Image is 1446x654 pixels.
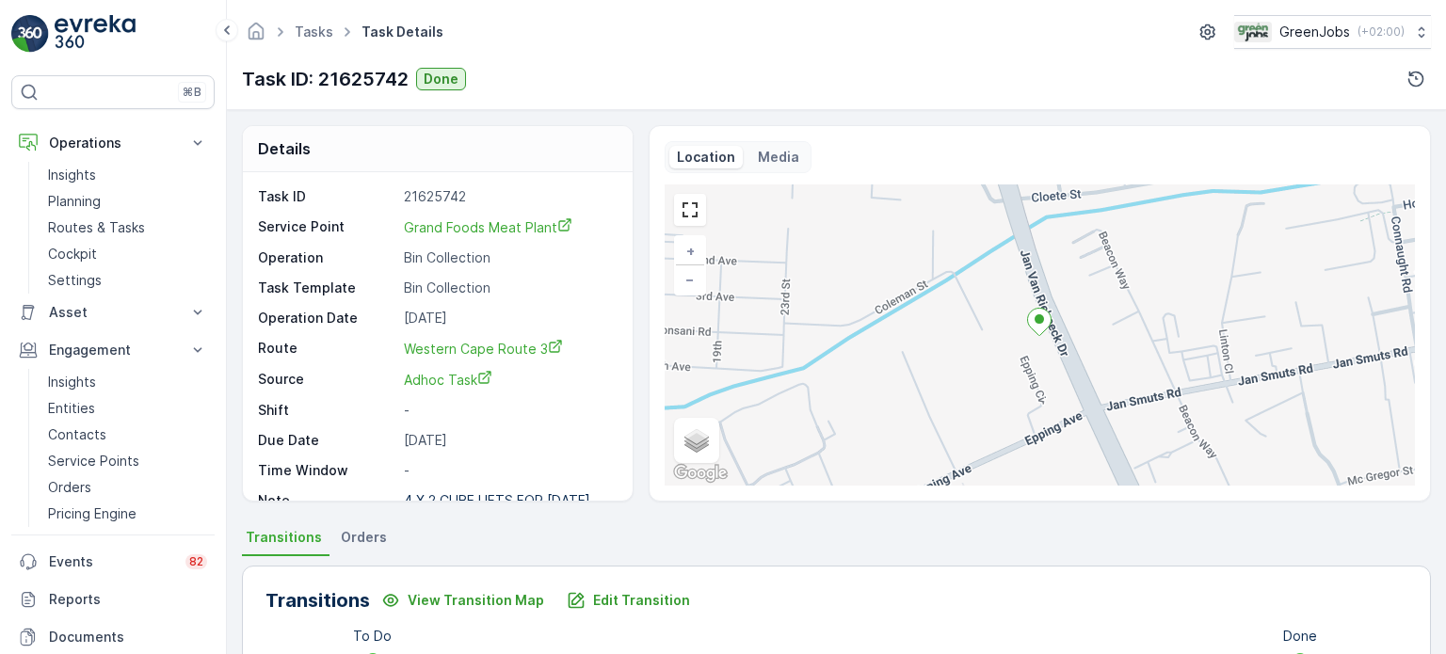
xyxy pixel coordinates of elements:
[189,554,203,569] p: 82
[404,372,492,388] span: Adhoc Task
[11,331,215,369] button: Engagement
[242,65,409,93] p: Task ID: 21625742
[11,581,215,618] a: Reports
[416,68,466,90] button: Done
[49,134,177,152] p: Operations
[258,339,396,359] p: Route
[404,401,612,420] p: -
[1234,22,1272,42] img: Green_Jobs_Logo.png
[758,148,799,167] p: Media
[404,187,612,206] p: 21625742
[677,148,735,167] p: Location
[40,501,215,527] a: Pricing Engine
[48,452,139,471] p: Service Points
[258,461,396,480] p: Time Window
[40,448,215,474] a: Service Points
[404,279,612,297] p: Bin Collection
[404,248,612,267] p: Bin Collection
[404,217,612,237] a: Grand Foods Meat Plant
[49,628,207,646] p: Documents
[1358,24,1405,40] p: ( +02:00 )
[49,590,207,609] p: Reports
[48,425,106,444] p: Contacts
[1234,15,1431,49] button: GreenJobs(+02:00)
[353,627,392,646] p: To Do
[48,166,96,184] p: Insights
[404,339,612,359] a: Western Cape Route 3
[49,303,177,322] p: Asset
[258,309,396,327] p: Operation Date
[246,28,266,44] a: Homepage
[258,431,396,450] p: Due Date
[258,491,396,510] p: Note
[404,492,598,508] p: 4 X 2 CUBE LIFTS FOR [DATE]..
[246,528,322,547] span: Transitions
[11,124,215,162] button: Operations
[676,265,704,294] a: Zoom Out
[424,70,458,88] p: Done
[341,528,387,547] span: Orders
[11,294,215,331] button: Asset
[404,370,612,390] a: Adhoc Task
[358,23,447,41] span: Task Details
[40,267,215,294] a: Settings
[48,245,97,263] p: Cockpit
[676,196,704,224] a: View Fullscreen
[11,15,49,53] img: logo
[40,241,215,267] a: Cockpit
[258,187,396,206] p: Task ID
[40,215,215,241] a: Routes & Tasks
[258,217,396,237] p: Service Point
[258,370,396,390] p: Source
[295,24,333,40] a: Tasks
[258,248,396,267] p: Operation
[669,461,731,486] img: Google
[1279,23,1350,41] p: GreenJobs
[48,373,96,391] p: Insights
[265,586,370,614] p: Transitions
[593,591,690,610] p: Edit Transition
[555,585,701,615] button: Edit Transition
[686,243,695,259] span: +
[48,192,101,211] p: Planning
[258,279,396,297] p: Task Template
[40,474,215,501] a: Orders
[676,420,717,461] a: Layers
[258,401,396,420] p: Shift
[48,399,95,418] p: Entities
[55,15,136,53] img: logo_light-DOdMpM7g.png
[40,162,215,188] a: Insights
[40,422,215,448] a: Contacts
[370,585,555,615] button: View Transition Map
[40,395,215,422] a: Entities
[40,188,215,215] a: Planning
[49,341,177,359] p: Engagement
[183,85,201,100] p: ⌘B
[404,461,612,480] p: -
[404,431,612,450] p: [DATE]
[685,271,695,287] span: −
[404,341,563,357] span: Western Cape Route 3
[48,478,91,497] p: Orders
[669,461,731,486] a: Open this area in Google Maps (opens a new window)
[404,219,572,235] span: Grand Foods Meat Plant
[258,137,311,160] p: Details
[408,591,544,610] p: View Transition Map
[49,552,174,571] p: Events
[1283,627,1317,646] p: Done
[676,237,704,265] a: Zoom In
[48,271,102,290] p: Settings
[48,218,145,237] p: Routes & Tasks
[11,543,215,581] a: Events82
[404,309,612,327] p: [DATE]
[48,504,137,523] p: Pricing Engine
[40,369,215,395] a: Insights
